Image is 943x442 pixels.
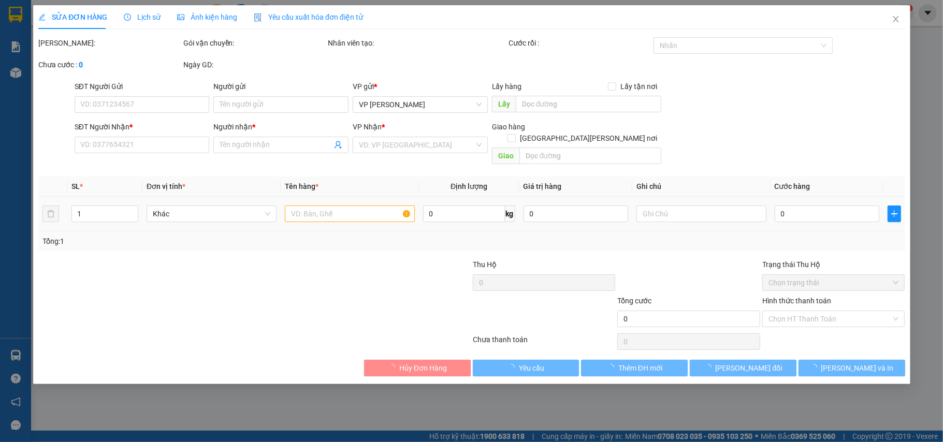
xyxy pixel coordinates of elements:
span: loading [388,364,399,371]
span: Lấy [491,96,515,112]
span: close [891,15,900,23]
span: VP Nhận [353,123,382,131]
img: icon [254,13,262,22]
div: Chưa thanh toán [471,334,616,352]
b: 0 [79,61,83,69]
button: plus [888,205,901,222]
button: Yêu cầu [473,360,579,376]
div: Cước rồi : [509,37,651,49]
button: delete [42,205,59,222]
span: Thêm ĐH mới [618,362,662,374]
input: VD: Bàn, Ghế [285,205,415,222]
span: Cước hàng [774,182,810,190]
span: loading [704,364,715,371]
span: Giao hàng [491,123,525,131]
span: Yêu cầu xuất hóa đơn điện tử [254,13,363,21]
span: Giao [491,148,519,164]
input: Dọc đường [519,148,661,164]
input: Ghi Chú [636,205,766,222]
span: loading [606,364,618,371]
span: loading [809,364,821,371]
span: Định lượng [451,182,487,190]
span: Thu Hộ [472,260,496,269]
span: Đơn vị tính [147,182,185,190]
span: SL [71,182,79,190]
div: [PERSON_NAME]: [38,37,181,49]
span: Hủy Đơn Hàng [399,362,447,374]
button: Thêm ĐH mới [581,360,688,376]
button: Close [881,5,910,34]
span: [PERSON_NAME] và In [821,362,893,374]
span: plus [888,210,901,218]
th: Ghi chú [632,176,771,197]
span: Yêu cầu [519,362,544,374]
button: [PERSON_NAME] và In [799,360,905,376]
div: Nhân viên tạo: [328,37,506,49]
label: Hình thức thanh toán [762,297,831,305]
span: SỬA ĐƠN HÀNG [38,13,107,21]
span: edit [38,13,46,21]
div: VP gửi [353,81,488,92]
span: clock-circle [124,13,131,21]
span: VP Bạc Liêu [359,97,482,112]
div: Người gửi [213,81,349,92]
span: picture [177,13,184,21]
div: Chưa cước : [38,59,181,70]
span: Lấy hàng [491,82,521,91]
span: Khác [153,206,270,222]
span: Giá trị hàng [523,182,561,190]
span: Lấy tận nơi [616,81,661,92]
div: SĐT Người Gửi [75,81,210,92]
div: Gói vận chuyển: [183,37,326,49]
span: Tên hàng [285,182,318,190]
span: Chọn trạng thái [768,275,899,290]
span: loading [507,364,519,371]
span: user-add [334,141,342,149]
span: kg [504,205,515,222]
span: [GEOGRAPHIC_DATA][PERSON_NAME] nơi [516,132,661,144]
button: Hủy Đơn Hàng [364,360,471,376]
div: Ngày GD: [183,59,326,70]
span: Ảnh kiện hàng [177,13,237,21]
div: SĐT Người Nhận [75,121,210,132]
input: Dọc đường [515,96,661,112]
div: Trạng thái Thu Hộ [762,259,905,270]
div: Tổng: 1 [42,235,365,247]
span: Tổng cước [617,297,651,305]
div: Người nhận [213,121,349,132]
button: [PERSON_NAME] đổi [690,360,796,376]
span: [PERSON_NAME] đổi [715,362,782,374]
span: Lịch sử [124,13,161,21]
